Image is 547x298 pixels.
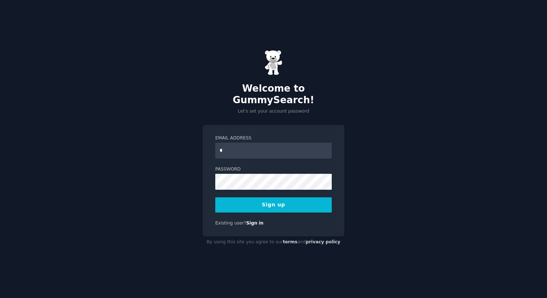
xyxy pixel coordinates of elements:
button: Sign up [215,197,332,213]
h2: Welcome to GummySearch! [203,83,344,106]
a: Sign in [246,221,264,226]
span: Existing user? [215,221,246,226]
p: Let's set your account password [203,108,344,115]
label: Email Address [215,135,332,142]
img: Gummy Bear [264,50,283,75]
a: terms [283,239,297,244]
div: By using this site you agree to our and [203,236,344,248]
label: Password [215,166,332,173]
a: privacy policy [306,239,340,244]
